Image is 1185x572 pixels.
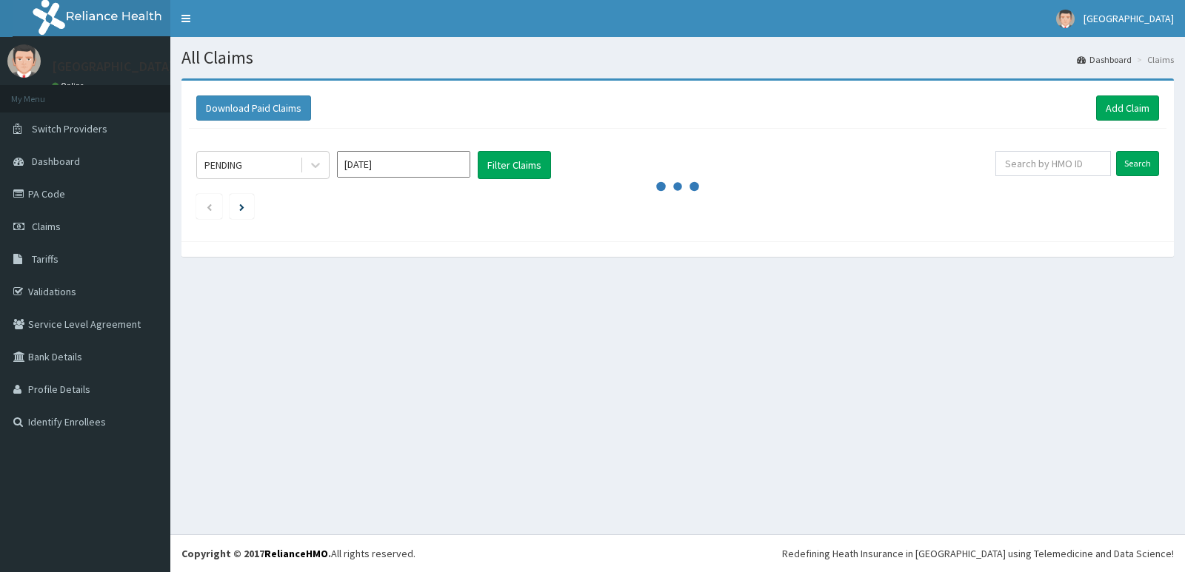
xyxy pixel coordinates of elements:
[206,200,213,213] a: Previous page
[239,200,244,213] a: Next page
[264,547,328,560] a: RelianceHMO
[1077,53,1132,66] a: Dashboard
[1133,53,1174,66] li: Claims
[1056,10,1075,28] img: User Image
[7,44,41,78] img: User Image
[52,81,87,91] a: Online
[170,534,1185,572] footer: All rights reserved.
[181,48,1174,67] h1: All Claims
[32,155,80,168] span: Dashboard
[1116,151,1159,176] input: Search
[1096,95,1159,121] a: Add Claim
[1084,12,1174,25] span: [GEOGRAPHIC_DATA]
[196,95,311,121] button: Download Paid Claims
[32,220,61,233] span: Claims
[181,547,331,560] strong: Copyright © 2017 .
[478,151,551,179] button: Filter Claims
[204,158,242,172] div: PENDING
[782,546,1174,561] div: Redefining Heath Insurance in [GEOGRAPHIC_DATA] using Telemedicine and Data Science!
[337,151,470,178] input: Select Month and Year
[52,60,174,73] p: [GEOGRAPHIC_DATA]
[995,151,1112,176] input: Search by HMO ID
[655,164,700,209] svg: audio-loading
[32,252,59,266] span: Tariffs
[32,122,107,135] span: Switch Providers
